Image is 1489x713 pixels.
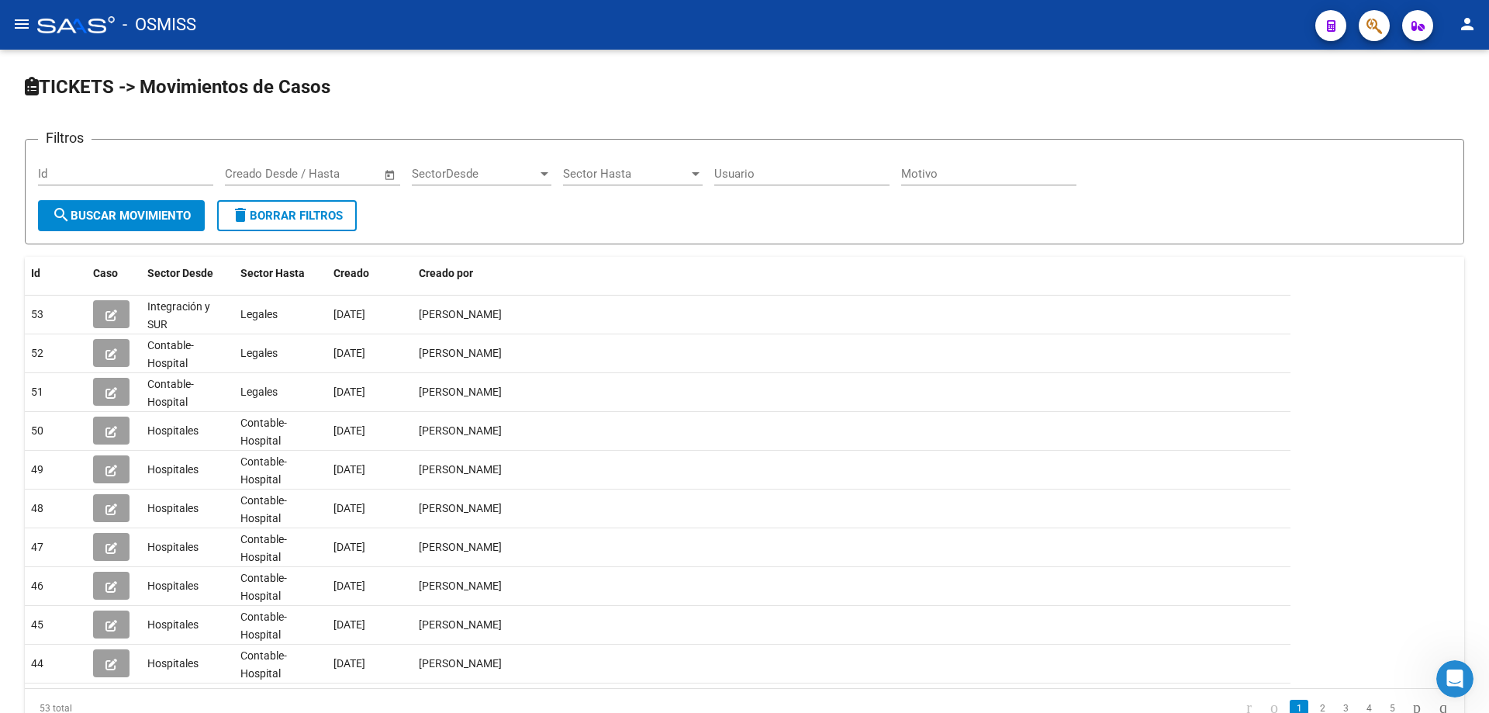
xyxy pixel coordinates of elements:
[147,580,199,592] span: Hospitales
[12,15,31,33] mat-icon: menu
[1436,660,1473,697] iframe: Intercom live chat
[333,618,365,631] span: [DATE]
[31,308,43,320] span: 53
[333,386,365,398] span: [DATE]
[38,127,92,149] h3: Filtros
[147,424,199,437] span: Hospitales
[31,502,43,514] span: 48
[147,502,199,514] span: Hospitales
[419,463,502,476] span: [PERSON_NAME]
[333,424,365,437] span: [DATE]
[563,167,689,181] span: Sector Hasta
[25,257,87,290] datatable-header-cell: Id
[333,580,365,592] span: [DATE]
[412,167,537,181] span: SectorDesde
[147,618,199,631] span: Hospitales
[52,209,191,223] span: Buscar Movimiento
[240,494,287,524] span: Contable-Hospital
[217,200,357,231] button: Borrar Filtros
[419,308,502,320] span: [PERSON_NAME]
[419,618,502,631] span: [PERSON_NAME]
[147,300,210,331] span: Integración y SUR
[240,386,278,398] span: Legales
[419,580,502,592] span: [PERSON_NAME]
[419,502,502,514] span: [PERSON_NAME]
[52,206,71,224] mat-icon: search
[333,308,365,320] span: [DATE]
[231,209,343,223] span: Borrar Filtros
[240,611,287,641] span: Contable-Hospital
[147,463,199,476] span: Hospitales
[231,206,250,224] mat-icon: delete
[419,386,502,398] span: [PERSON_NAME]
[240,533,287,563] span: Contable-Hospital
[31,657,43,670] span: 44
[225,167,275,181] input: Start date
[333,657,365,670] span: [DATE]
[289,167,364,181] input: End date
[234,257,327,290] datatable-header-cell: Sector Hasta
[333,463,365,476] span: [DATE]
[1458,15,1477,33] mat-icon: person
[93,267,118,279] span: Caso
[87,257,141,290] datatable-header-cell: Caso
[147,541,199,553] span: Hospitales
[240,649,287,680] span: Contable-Hospital
[240,572,287,602] span: Contable-Hospital
[419,267,473,279] span: Creado por
[240,267,305,279] span: Sector Hasta
[38,200,205,231] button: Buscar Movimiento
[31,541,43,553] span: 47
[419,657,502,670] span: [PERSON_NAME]
[419,424,502,437] span: [PERSON_NAME]
[333,347,365,359] span: [DATE]
[333,502,365,514] span: [DATE]
[240,308,278,320] span: Legales
[31,347,43,359] span: 52
[240,417,287,447] span: Contable-Hospital
[147,378,194,408] span: Contable-Hospital
[31,463,43,476] span: 49
[333,267,369,279] span: Creado
[382,166,399,184] button: Open calendar
[240,347,278,359] span: Legales
[141,257,234,290] datatable-header-cell: Sector Desde
[31,386,43,398] span: 51
[31,618,43,631] span: 45
[419,347,502,359] span: [PERSON_NAME]
[333,541,365,553] span: [DATE]
[327,257,413,290] datatable-header-cell: Creado
[123,8,196,42] span: - OSMISS
[31,580,43,592] span: 46
[31,424,43,437] span: 50
[31,267,40,279] span: Id
[25,76,330,98] span: TICKETS -> Movimientos de Casos
[419,541,502,553] span: [PERSON_NAME]
[147,267,213,279] span: Sector Desde
[240,455,287,486] span: Contable-Hospital
[147,657,199,670] span: Hospitales
[413,257,1290,290] datatable-header-cell: Creado por
[147,339,194,369] span: Contable-Hospital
